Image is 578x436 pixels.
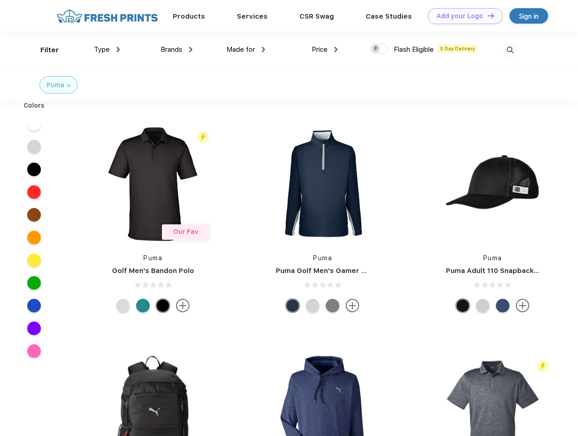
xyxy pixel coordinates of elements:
a: Sign in [509,8,548,24]
a: Puma [313,254,332,262]
img: dropdown.png [189,47,192,52]
img: flash_active_toggle.svg [197,131,209,144]
img: DT [488,13,494,18]
div: High Rise [116,299,130,312]
div: Sign in [519,11,539,21]
span: Type [94,45,110,54]
span: Made for [226,45,255,54]
div: Pma Blk with Pma Blk [456,299,470,312]
img: more.svg [516,299,529,312]
img: flash_active_toggle.svg [537,360,549,372]
img: more.svg [346,299,359,312]
div: Green Lagoon [136,299,150,312]
span: Our Fav [173,228,198,235]
div: Puma [47,80,64,90]
img: dropdown.png [334,47,338,52]
div: Filter [40,45,59,55]
div: High Rise [306,299,319,312]
div: Peacoat Qut Shd [496,299,509,312]
span: Brands [161,45,182,54]
img: more.svg [176,299,190,312]
img: func=resize&h=266 [432,124,553,244]
a: Products [173,12,205,20]
a: Puma [143,254,162,262]
a: Golf Men's Bandon Polo [112,267,194,275]
img: func=resize&h=266 [93,124,213,244]
div: Quarry Brt Whit [476,299,490,312]
img: fo%20logo%202.webp [54,8,161,24]
span: 5 Day Delivery [437,45,478,53]
div: Quiet Shade [326,299,339,312]
div: Colors [17,101,52,110]
a: Puma [483,254,502,262]
a: Puma Golf Men's Gamer Golf Quarter-Zip [276,267,419,275]
span: Flash Eligible [394,45,434,54]
div: Navy Blazer [286,299,299,312]
img: func=resize&h=266 [262,124,383,244]
img: desktop_search.svg [503,43,518,58]
div: Puma Black [156,299,170,312]
a: Services [237,12,268,20]
img: dropdown.png [117,47,120,52]
div: Add your Logo [436,12,483,20]
img: filter_cancel.svg [67,84,70,87]
a: CSR Swag [299,12,334,20]
img: dropdown.png [262,47,265,52]
span: Price [312,45,328,54]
